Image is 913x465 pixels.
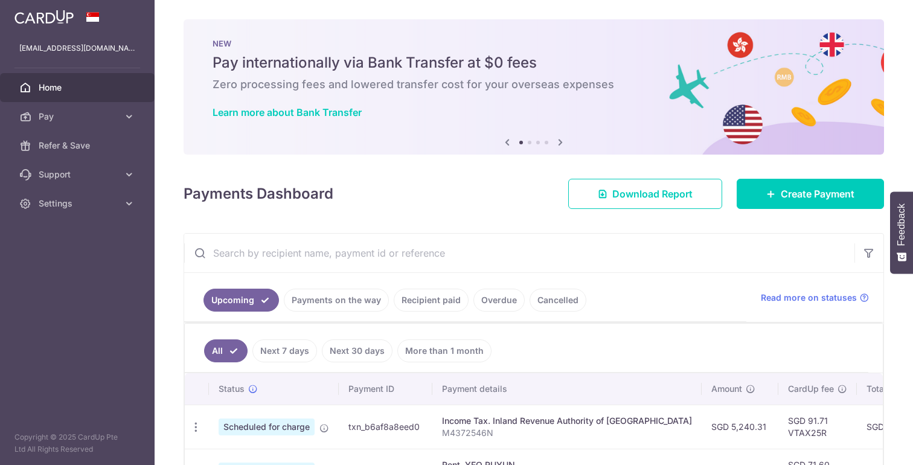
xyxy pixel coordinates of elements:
[184,183,333,205] h4: Payments Dashboard
[473,289,525,312] a: Overdue
[442,415,692,427] div: Income Tax. Inland Revenue Authority of [GEOGRAPHIC_DATA]
[39,168,118,181] span: Support
[867,383,906,395] span: Total amt.
[761,292,857,304] span: Read more on statuses
[781,187,854,201] span: Create Payment
[39,139,118,152] span: Refer & Save
[14,10,74,24] img: CardUp
[219,418,315,435] span: Scheduled for charge
[184,19,884,155] img: Bank transfer banner
[432,373,702,405] th: Payment details
[19,42,135,54] p: [EMAIL_ADDRESS][DOMAIN_NAME]
[284,289,389,312] a: Payments on the way
[339,405,432,449] td: txn_b6af8a8eed0
[39,82,118,94] span: Home
[204,339,248,362] a: All
[184,234,854,272] input: Search by recipient name, payment id or reference
[702,405,778,449] td: SGD 5,240.31
[219,383,245,395] span: Status
[737,179,884,209] a: Create Payment
[568,179,722,209] a: Download Report
[213,77,855,92] h6: Zero processing fees and lowered transfer cost for your overseas expenses
[442,427,692,439] p: M4372546N
[530,289,586,312] a: Cancelled
[761,292,869,304] a: Read more on statuses
[397,339,492,362] a: More than 1 month
[39,111,118,123] span: Pay
[213,106,362,118] a: Learn more about Bank Transfer
[322,339,392,362] a: Next 30 days
[890,191,913,274] button: Feedback - Show survey
[394,289,469,312] a: Recipient paid
[213,39,855,48] p: NEW
[788,383,834,395] span: CardUp fee
[711,383,742,395] span: Amount
[339,373,432,405] th: Payment ID
[39,197,118,210] span: Settings
[213,53,855,72] h5: Pay internationally via Bank Transfer at $0 fees
[612,187,693,201] span: Download Report
[778,405,857,449] td: SGD 91.71 VTAX25R
[203,289,279,312] a: Upcoming
[896,204,907,246] span: Feedback
[252,339,317,362] a: Next 7 days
